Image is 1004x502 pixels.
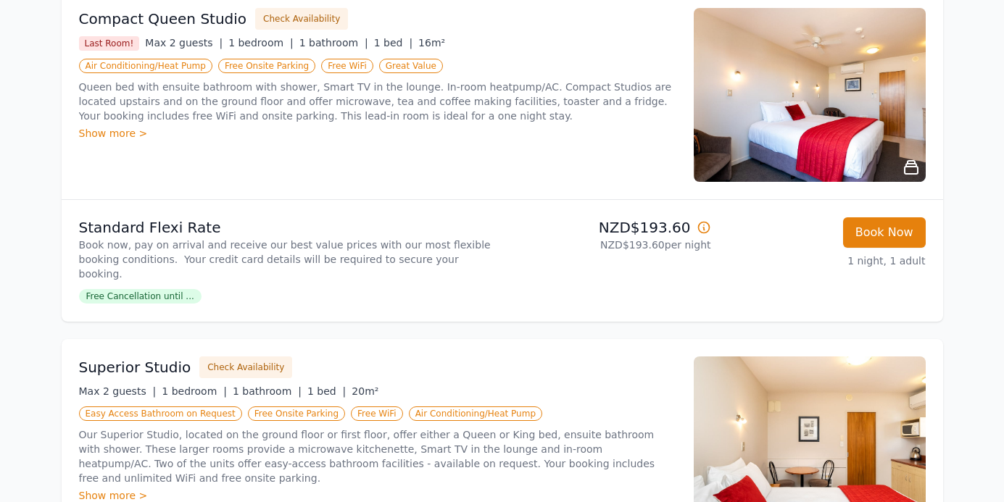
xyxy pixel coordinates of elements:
p: NZD$193.60 per night [508,238,711,252]
span: Free Cancellation until ... [79,289,202,304]
span: 1 bathroom | [233,385,302,397]
span: Free WiFi [321,59,373,73]
span: Free Onsite Parking [248,406,345,421]
span: Max 2 guests | [79,385,157,397]
span: Free WiFi [351,406,403,421]
span: 1 bathroom | [299,37,368,49]
span: Free Onsite Parking [218,59,315,73]
span: 1 bed | [374,37,412,49]
p: Our Superior Studio, located on the ground floor or first floor, offer either a Queen or King bed... [79,427,676,485]
h3: Superior Studio [79,357,191,377]
span: Great Value [379,59,443,73]
h3: Compact Queen Studio [79,9,247,29]
span: Air Conditioning/Heat Pump [409,406,542,421]
p: NZD$193.60 [508,217,711,238]
p: Standard Flexi Rate [79,217,497,238]
p: Book now, pay on arrival and receive our best value prices with our most flexible booking conditi... [79,238,497,281]
button: Book Now [843,217,926,248]
p: 1 night, 1 adult [723,254,926,268]
p: Queen bed with ensuite bathroom with shower, Smart TV in the lounge. In-room heatpump/AC. Compact... [79,80,676,123]
span: 1 bedroom | [162,385,227,397]
span: 1 bed | [307,385,346,397]
span: 20m² [352,385,378,397]
button: Check Availability [255,8,348,30]
span: Air Conditioning/Heat Pump [79,59,212,73]
span: 1 bedroom | [228,37,294,49]
span: Max 2 guests | [145,37,223,49]
button: Check Availability [199,356,292,378]
span: 16m² [418,37,445,49]
span: Last Room! [79,36,140,51]
span: Easy Access Bathroom on Request [79,406,242,421]
div: Show more > [79,126,676,141]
